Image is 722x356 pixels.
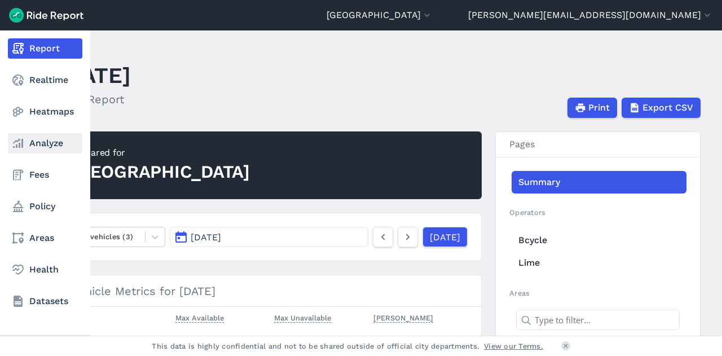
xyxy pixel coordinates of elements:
[373,334,468,354] div: 208
[175,334,266,354] div: 208
[512,252,686,274] a: Lime
[274,311,331,323] span: Max Unavailable
[8,165,82,185] a: Fees
[468,8,713,22] button: [PERSON_NAME][EMAIL_ADDRESS][DOMAIN_NAME]
[58,91,131,108] h2: Daily Report
[175,311,224,323] span: Max Available
[8,228,82,248] a: Areas
[191,232,221,243] span: [DATE]
[622,98,701,118] button: Export CSV
[274,334,364,354] div: 0
[422,227,468,247] a: [DATE]
[8,291,82,311] a: Datasets
[170,227,368,247] button: [DATE]
[58,275,481,307] h3: Vehicle Metrics for [DATE]
[509,288,686,298] h2: Areas
[642,101,693,115] span: Export CSV
[484,341,543,351] a: View our Terms.
[373,311,433,323] span: [PERSON_NAME]
[567,98,617,118] button: Print
[512,229,686,252] a: Bcycle
[8,102,82,122] a: Heatmaps
[8,196,82,217] a: Policy
[496,132,700,157] h3: Pages
[8,133,82,153] a: Analyze
[175,311,224,325] button: Max Available
[327,8,433,22] button: [GEOGRAPHIC_DATA]
[373,311,433,325] button: [PERSON_NAME]
[516,310,680,330] input: Type to filter...
[71,146,250,160] div: Prepared for
[588,101,610,115] span: Print
[8,38,82,59] a: Report
[274,311,331,325] button: Max Unavailable
[8,70,82,90] a: Realtime
[509,207,686,218] h2: Operators
[71,160,250,184] div: [GEOGRAPHIC_DATA]
[8,260,82,280] a: Health
[512,171,686,194] a: Summary
[58,60,131,91] h1: [DATE]
[9,8,83,23] img: Ride Report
